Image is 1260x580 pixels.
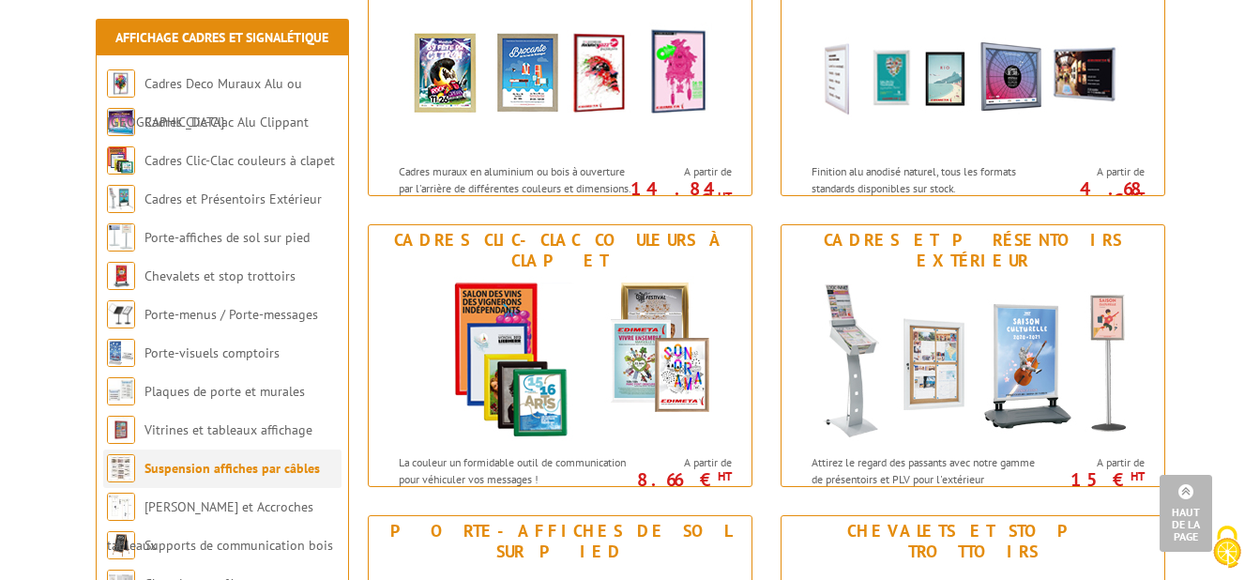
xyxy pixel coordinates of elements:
img: Cadres et Présentoirs Extérieur [799,276,1146,445]
a: Affichage Cadres et Signalétique [115,29,328,46]
div: Chevalets et stop trottoirs [786,521,1160,562]
p: 4.68 € [1040,183,1145,206]
a: Cadres et Présentoirs Extérieur [144,191,322,207]
sup: HT [718,189,732,205]
sup: HT [1131,189,1145,205]
a: Chevalets et stop trottoirs [144,267,296,284]
sup: HT [718,468,732,484]
img: Suspension affiches par câbles [107,454,135,482]
a: Supports de communication bois [144,537,333,554]
span: A partir de [1049,164,1145,179]
img: Porte-affiches de sol sur pied [107,223,135,252]
p: 15 € [1040,474,1145,485]
a: [PERSON_NAME] et Accroches tableaux [107,498,313,554]
a: Suspension affiches par câbles [144,460,320,477]
img: Cadres Clic-Clac couleurs à clapet [107,146,135,175]
div: Porte-affiches de sol sur pied [373,521,747,562]
img: Cimaises et Accroches tableaux [107,493,135,521]
a: Porte-menus / Porte-messages [144,306,318,323]
a: Cadres Clic-Clac Alu Clippant [144,114,309,130]
p: La couleur un formidable outil de communication pour véhiculer vos messages ! [399,454,631,486]
div: Cadres Clic-Clac couleurs à clapet [373,230,747,271]
a: Cadres Deco Muraux Alu ou [GEOGRAPHIC_DATA] [107,75,302,130]
img: Cadres Clic-Clac couleurs à clapet [387,276,734,445]
img: Porte-menus / Porte-messages [107,300,135,328]
p: Finition alu anodisé naturel, tous les formats standards disponibles sur stock. [812,163,1044,195]
span: A partir de [636,455,732,470]
img: Cadres et Présentoirs Extérieur [107,185,135,213]
a: Vitrines et tableaux affichage [144,421,312,438]
p: 8.66 € [627,474,732,485]
img: Cadres Deco Muraux Alu ou Bois [107,69,135,98]
img: Vitrines et tableaux affichage [107,416,135,444]
button: Cookies (fenêtre modale) [1194,516,1260,580]
span: A partir de [1049,455,1145,470]
a: Porte-affiches de sol sur pied [144,229,310,246]
img: Porte-visuels comptoirs [107,339,135,367]
a: Cadres Clic-Clac couleurs à clapet [144,152,335,169]
a: Porte-visuels comptoirs [144,344,280,361]
a: Cadres Clic-Clac couleurs à clapet Cadres Clic-Clac couleurs à clapet La couleur un formidable ou... [368,224,752,487]
p: 14.84 € [627,183,732,206]
span: A partir de [636,164,732,179]
div: Cadres et Présentoirs Extérieur [786,230,1160,271]
a: Haut de la page [1160,475,1212,552]
img: Cookies (fenêtre modale) [1204,524,1251,571]
a: Cadres et Présentoirs Extérieur Cadres et Présentoirs Extérieur Attirez le regard des passants av... [781,224,1165,487]
a: Plaques de porte et murales [144,383,305,400]
img: Plaques de porte et murales [107,377,135,405]
img: Chevalets et stop trottoirs [107,262,135,290]
p: Attirez le regard des passants avec notre gamme de présentoirs et PLV pour l'extérieur [812,454,1044,486]
p: Cadres muraux en aluminium ou bois à ouverture par l'arrière de différentes couleurs et dimension... [399,163,631,228]
sup: HT [1131,468,1145,484]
